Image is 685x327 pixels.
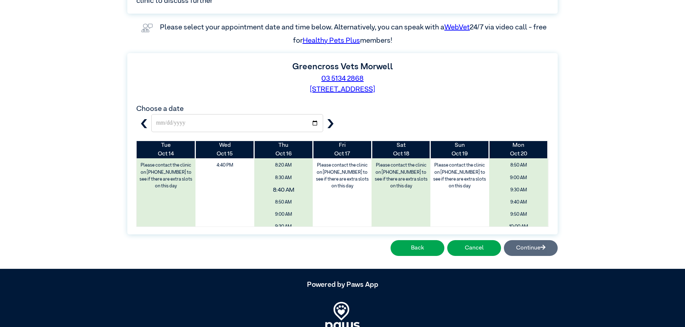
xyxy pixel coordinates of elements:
[310,86,375,93] a: [STREET_ADDRESS]
[313,141,372,158] th: Oct 17
[321,75,364,82] a: 03 5134 2868
[431,160,488,191] label: Please contact the clinic on [PHONE_NUMBER] to see if there are extra slots on this day
[492,221,545,232] span: 10:00 AM
[257,209,311,220] span: 9:00 AM
[372,160,430,191] label: Please contact the clinic on [PHONE_NUMBER] to see if there are extra slots on this day
[391,240,444,256] button: Back
[195,141,254,158] th: Oct 15
[492,185,545,195] span: 9:30 AM
[137,160,195,191] label: Please contact the clinic on [PHONE_NUMBER] to see if there are extra slots on this day
[492,173,545,183] span: 9:00 AM
[492,197,545,207] span: 9:40 AM
[138,21,156,35] img: vet
[257,197,311,207] span: 8:50 AM
[257,160,311,170] span: 8:20 AM
[292,62,393,71] label: Greencross Vets Morwell
[254,141,313,158] th: Oct 16
[372,141,430,158] th: Oct 18
[313,160,371,191] label: Please contact the clinic on [PHONE_NUMBER] to see if there are extra slots on this day
[257,173,311,183] span: 8:30 AM
[303,37,360,44] a: Healthy Pets Plus
[257,221,311,232] span: 9:30 AM
[447,240,501,256] button: Cancel
[137,141,195,158] th: Oct 14
[444,24,470,31] a: WebVet
[489,141,548,158] th: Oct 20
[160,24,548,44] label: Please select your appointment date and time below. Alternatively, you can speak with a 24/7 via ...
[430,141,489,158] th: Oct 19
[492,209,545,220] span: 9:50 AM
[249,183,318,197] span: 8:40 AM
[136,105,184,112] label: Choose a date
[492,160,545,170] span: 8:50 AM
[127,280,558,289] h5: Powered by Paws App
[198,160,252,170] span: 4:40 PM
